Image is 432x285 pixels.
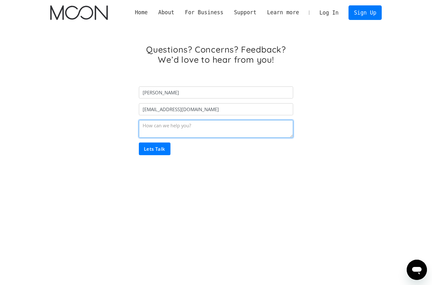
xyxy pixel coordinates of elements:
input: Name [139,86,293,98]
a: Log In [314,6,344,20]
div: Learn more [267,9,299,16]
a: Sign Up [349,5,381,20]
div: Support [229,9,262,16]
a: home [50,5,108,20]
div: Learn more [262,9,305,16]
h1: Questions? Concerns? Feedback? We’d love to hear from you! [139,44,293,65]
a: Home [130,9,153,16]
div: About [158,9,175,16]
div: For Business [180,9,229,16]
iframe: Button to launch messaging window [407,260,427,280]
input: Email address [139,103,293,115]
form: Email Form [139,82,293,155]
input: Lets Talk [139,142,170,155]
img: Moon Logo [50,5,108,20]
div: Support [234,9,256,16]
div: About [153,9,180,16]
div: For Business [185,9,223,16]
